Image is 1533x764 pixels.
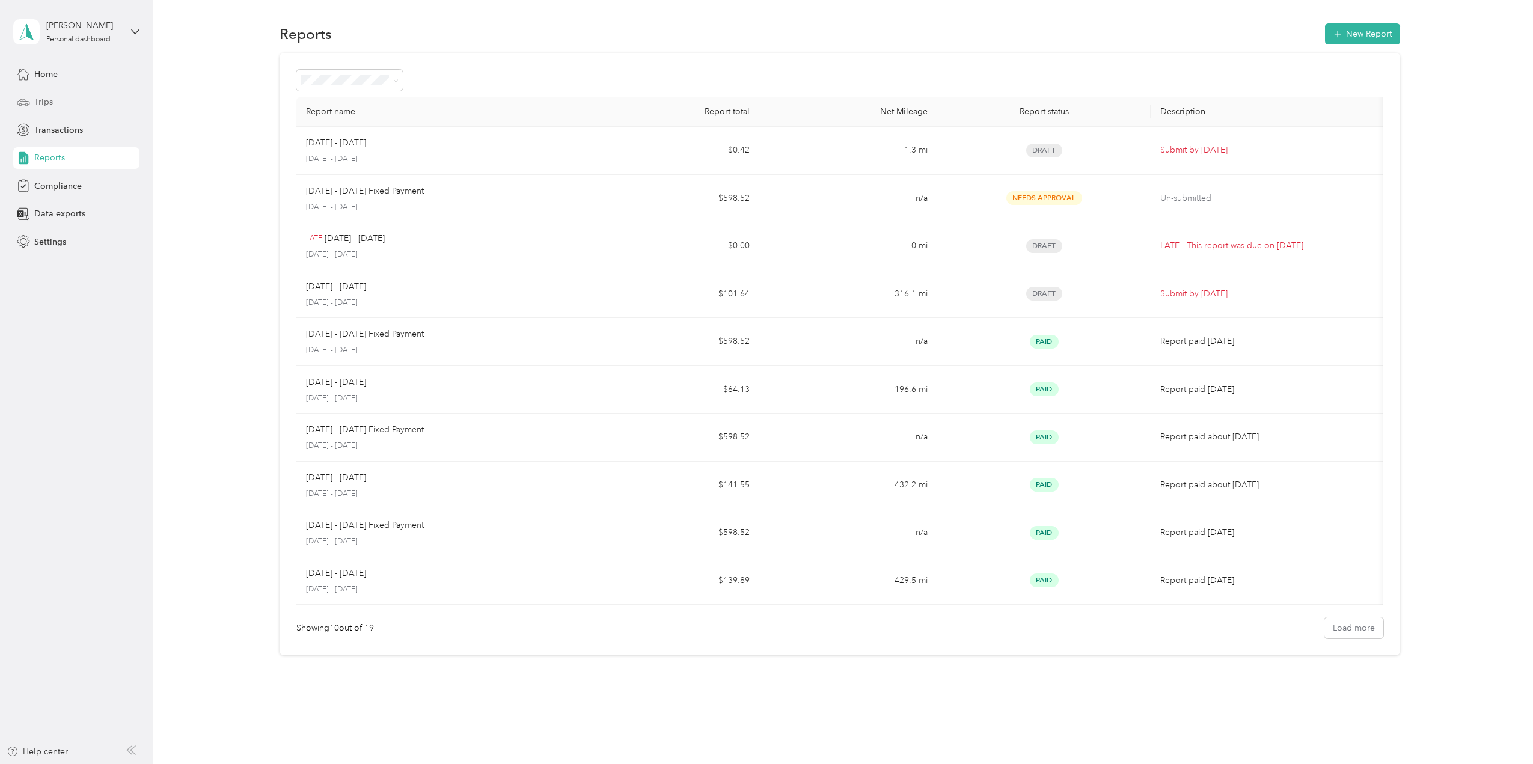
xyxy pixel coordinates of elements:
[34,68,58,81] span: Home
[1160,192,1378,205] p: Un-submitted
[1026,239,1062,253] span: Draft
[1026,144,1062,157] span: Draft
[759,557,937,605] td: 429.5 mi
[34,96,53,108] span: Trips
[306,202,572,213] p: [DATE] - [DATE]
[306,519,424,532] p: [DATE] - [DATE] Fixed Payment
[34,236,66,248] span: Settings
[1030,526,1059,540] span: Paid
[759,270,937,319] td: 316.1 mi
[581,127,759,175] td: $0.42
[581,222,759,270] td: $0.00
[759,127,937,175] td: 1.3 mi
[947,106,1141,117] div: Report status
[581,366,759,414] td: $64.13
[306,233,322,244] p: LATE
[306,345,572,356] p: [DATE] - [DATE]
[34,207,85,220] span: Data exports
[1160,239,1378,252] p: LATE - This report was due on [DATE]
[581,414,759,462] td: $598.52
[306,376,366,389] p: [DATE] - [DATE]
[1160,526,1378,539] p: Report paid [DATE]
[1324,617,1383,638] button: Load more
[1030,573,1059,587] span: Paid
[1325,23,1400,44] button: New Report
[1026,287,1062,301] span: Draft
[1160,574,1378,587] p: Report paid [DATE]
[581,509,759,557] td: $598.52
[306,136,366,150] p: [DATE] - [DATE]
[1030,382,1059,396] span: Paid
[306,536,572,547] p: [DATE] - [DATE]
[306,298,572,308] p: [DATE] - [DATE]
[46,19,121,32] div: [PERSON_NAME]
[1151,97,1388,127] th: Description
[759,509,937,557] td: n/a
[34,180,82,192] span: Compliance
[296,97,581,127] th: Report name
[1006,191,1082,205] span: Needs Approval
[34,124,83,136] span: Transactions
[306,441,572,451] p: [DATE] - [DATE]
[1466,697,1533,764] iframe: Everlance-gr Chat Button Frame
[1160,144,1378,157] p: Submit by [DATE]
[581,270,759,319] td: $101.64
[306,154,572,165] p: [DATE] - [DATE]
[759,222,937,270] td: 0 mi
[1030,478,1059,492] span: Paid
[306,471,366,484] p: [DATE] - [DATE]
[306,185,424,198] p: [DATE] - [DATE] Fixed Payment
[759,414,937,462] td: n/a
[1160,383,1378,396] p: Report paid [DATE]
[306,584,572,595] p: [DATE] - [DATE]
[581,318,759,366] td: $598.52
[34,151,65,164] span: Reports
[759,175,937,223] td: n/a
[759,462,937,510] td: 432.2 mi
[306,328,424,341] p: [DATE] - [DATE] Fixed Payment
[306,280,366,293] p: [DATE] - [DATE]
[1160,430,1378,444] p: Report paid about [DATE]
[306,249,572,260] p: [DATE] - [DATE]
[1160,335,1378,348] p: Report paid [DATE]
[46,36,111,43] div: Personal dashboard
[7,745,68,758] button: Help center
[306,489,572,500] p: [DATE] - [DATE]
[581,557,759,605] td: $139.89
[296,622,374,634] div: Showing 10 out of 19
[280,28,332,40] h1: Reports
[306,393,572,404] p: [DATE] - [DATE]
[581,175,759,223] td: $598.52
[759,366,937,414] td: 196.6 mi
[759,97,937,127] th: Net Mileage
[306,423,424,436] p: [DATE] - [DATE] Fixed Payment
[581,97,759,127] th: Report total
[759,318,937,366] td: n/a
[1030,335,1059,349] span: Paid
[306,567,366,580] p: [DATE] - [DATE]
[1030,430,1059,444] span: Paid
[325,232,385,245] p: [DATE] - [DATE]
[581,462,759,510] td: $141.55
[1160,287,1378,301] p: Submit by [DATE]
[1160,478,1378,492] p: Report paid about [DATE]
